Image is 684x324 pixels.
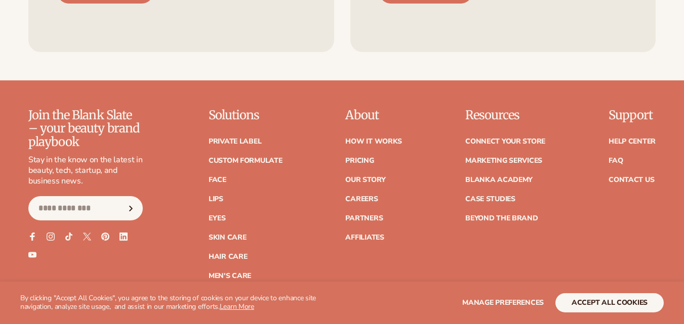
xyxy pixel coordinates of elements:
[345,138,402,145] a: How It Works
[465,215,538,222] a: Beyond the brand
[209,196,223,203] a: Lips
[609,176,654,183] a: Contact Us
[120,196,142,220] button: Subscribe
[209,253,247,260] a: Hair Care
[345,109,402,122] p: About
[220,302,254,311] a: Learn More
[465,157,542,164] a: Marketing services
[345,176,385,183] a: Our Story
[209,234,246,241] a: Skin Care
[609,109,656,122] p: Support
[345,234,384,241] a: Affiliates
[209,215,226,222] a: Eyes
[209,157,283,164] a: Custom formulate
[209,138,261,145] a: Private label
[345,157,374,164] a: Pricing
[28,155,143,186] p: Stay in the know on the latest in beauty, tech, startup, and business news.
[465,176,533,183] a: Blanka Academy
[28,109,143,149] p: Join the Blank Slate – your beauty brand playbook
[209,176,226,183] a: Face
[465,196,515,203] a: Case Studies
[345,196,378,203] a: Careers
[462,298,544,307] span: Manage preferences
[555,293,664,312] button: accept all cookies
[209,109,283,122] p: Solutions
[20,294,338,311] p: By clicking "Accept All Cookies", you agree to the storing of cookies on your device to enhance s...
[345,215,383,222] a: Partners
[209,272,251,280] a: Men's Care
[462,293,544,312] button: Manage preferences
[465,109,545,122] p: Resources
[609,138,656,145] a: Help Center
[609,157,623,164] a: FAQ
[465,138,545,145] a: Connect your store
